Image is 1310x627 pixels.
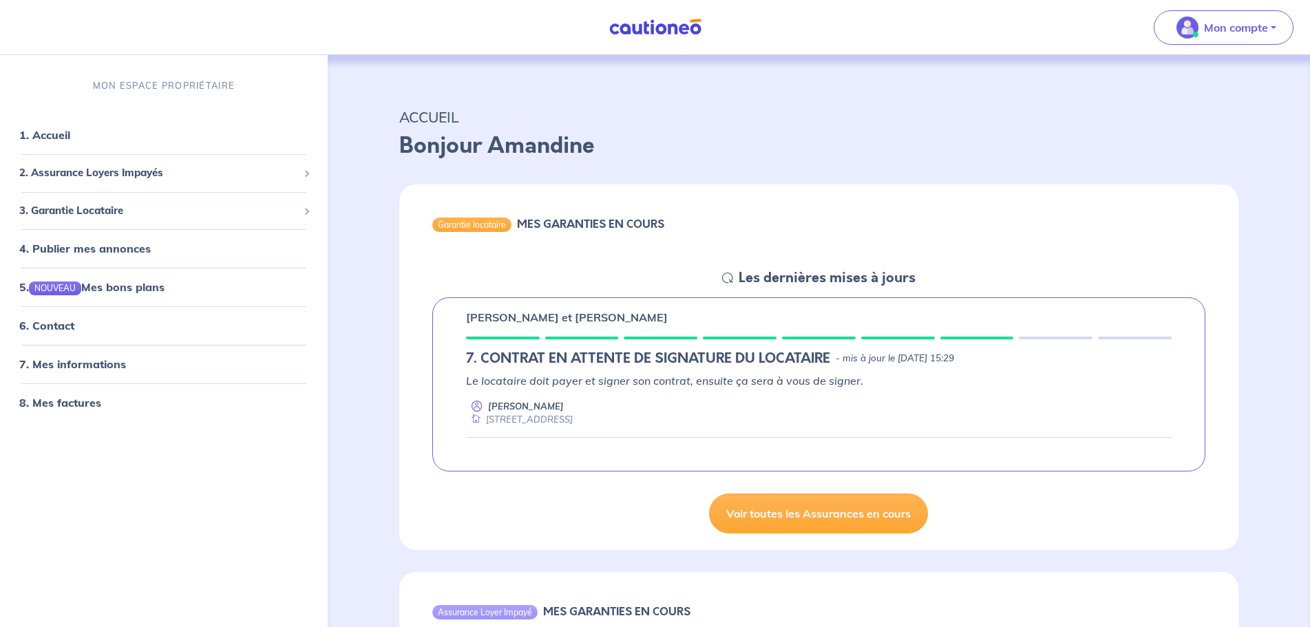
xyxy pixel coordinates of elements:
[6,121,322,149] div: 1. Accueil
[19,280,165,294] a: 5.NOUVEAUMes bons plans
[1204,19,1268,36] p: Mon compte
[466,350,1172,367] div: state: SIGNING-CONTRACT-IN-PROGRESS, Context: IN-LANDLORD,IS-GL-CAUTION-IN-LANDLORD
[6,235,322,262] div: 4. Publier mes annonces
[399,105,1238,129] p: ACCUEIL
[19,357,126,371] a: 7. Mes informations
[19,203,298,219] span: 3. Garantie Locataire
[399,129,1238,162] p: Bonjour Amandine
[1154,10,1293,45] button: illu_account_valid_menu.svgMon compte
[19,242,151,255] a: 4. Publier mes annonces
[6,198,322,224] div: 3. Garantie Locataire
[19,165,298,181] span: 2. Assurance Loyers Impayés
[93,79,235,92] p: MON ESPACE PROPRIÉTAIRE
[6,312,322,339] div: 6. Contact
[466,350,830,367] h5: 7. CONTRAT EN ATTENTE DE SIGNATURE DU LOCATAIRE
[6,273,322,301] div: 5.NOUVEAUMes bons plans
[19,128,70,142] a: 1. Accueil
[543,605,690,618] h6: MES GARANTIES EN COURS
[466,374,863,387] em: Le locataire doit payer et signer son contrat, ensuite ça sera à vous de signer.
[6,350,322,378] div: 7. Mes informations
[19,319,74,332] a: 6. Contact
[466,413,573,426] div: [STREET_ADDRESS]
[6,160,322,187] div: 2. Assurance Loyers Impayés
[488,400,564,413] p: [PERSON_NAME]
[6,389,322,416] div: 8. Mes factures
[1176,17,1198,39] img: illu_account_valid_menu.svg
[836,352,954,365] p: - mis à jour le [DATE] 15:29
[432,217,511,231] div: Garantie locataire
[604,19,707,36] img: Cautioneo
[709,493,928,533] a: Voir toutes les Assurances en cours
[432,605,538,619] div: Assurance Loyer Impayé
[517,217,664,231] h6: MES GARANTIES EN COURS
[739,270,916,286] h5: Les dernières mises à jours
[19,396,101,410] a: 8. Mes factures
[466,309,668,326] p: [PERSON_NAME] et [PERSON_NAME]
